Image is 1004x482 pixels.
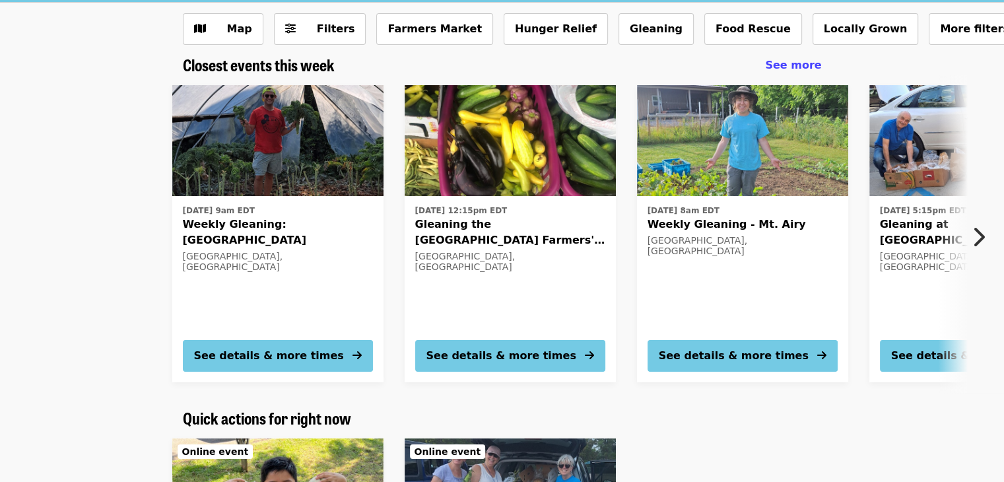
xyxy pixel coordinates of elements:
[880,205,966,217] time: [DATE] 5:15pm EDT
[172,409,832,428] div: Quick actions for right now
[585,349,594,362] i: arrow-right icon
[405,85,616,382] a: See details for "Gleaning the Hyde Park Farmers' Market"
[183,251,373,273] div: [GEOGRAPHIC_DATA], [GEOGRAPHIC_DATA]
[285,22,296,35] i: sliders-h icon
[194,22,206,35] i: map icon
[648,340,838,372] button: See details & more times
[960,219,1004,256] button: Next item
[817,349,826,362] i: arrow-right icon
[765,59,821,71] span: See more
[637,85,848,382] a: See details for "Weekly Gleaning - Mt. Airy"
[704,13,802,45] button: Food Rescue
[619,13,694,45] button: Gleaning
[194,348,344,364] div: See details & more times
[972,224,985,250] i: chevron-right icon
[659,348,809,364] div: See details & more times
[415,217,605,248] span: Gleaning the [GEOGRAPHIC_DATA] Farmers' Market
[183,53,335,76] span: Closest events this week
[415,251,605,273] div: [GEOGRAPHIC_DATA], [GEOGRAPHIC_DATA]
[227,22,252,35] span: Map
[172,85,384,196] img: Weekly Gleaning: Our Harvest - College Hill organized by Society of St. Andrew
[415,446,481,457] span: Online event
[183,205,255,217] time: [DATE] 9am EDT
[648,235,838,258] div: [GEOGRAPHIC_DATA], [GEOGRAPHIC_DATA]
[183,406,351,429] span: Quick actions for right now
[183,217,373,248] span: Weekly Gleaning: [GEOGRAPHIC_DATA]
[317,22,355,35] span: Filters
[648,205,720,217] time: [DATE] 8am EDT
[426,348,576,364] div: See details & more times
[352,349,362,362] i: arrow-right icon
[648,217,838,232] span: Weekly Gleaning - Mt. Airy
[183,55,335,75] a: Closest events this week
[183,340,373,372] button: See details & more times
[182,446,249,457] span: Online event
[376,13,493,45] button: Farmers Market
[172,55,832,75] div: Closest events this week
[274,13,366,45] button: Filters (0 selected)
[813,13,919,45] button: Locally Grown
[183,13,263,45] button: Show map view
[504,13,608,45] button: Hunger Relief
[415,205,508,217] time: [DATE] 12:15pm EDT
[183,409,351,428] a: Quick actions for right now
[405,85,616,196] img: Gleaning the Hyde Park Farmers' Market organized by Society of St. Andrew
[637,85,848,196] img: Weekly Gleaning - Mt. Airy organized by Society of St. Andrew
[172,85,384,382] a: See details for "Weekly Gleaning: Our Harvest - College Hill"
[765,57,821,73] a: See more
[415,340,605,372] button: See details & more times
